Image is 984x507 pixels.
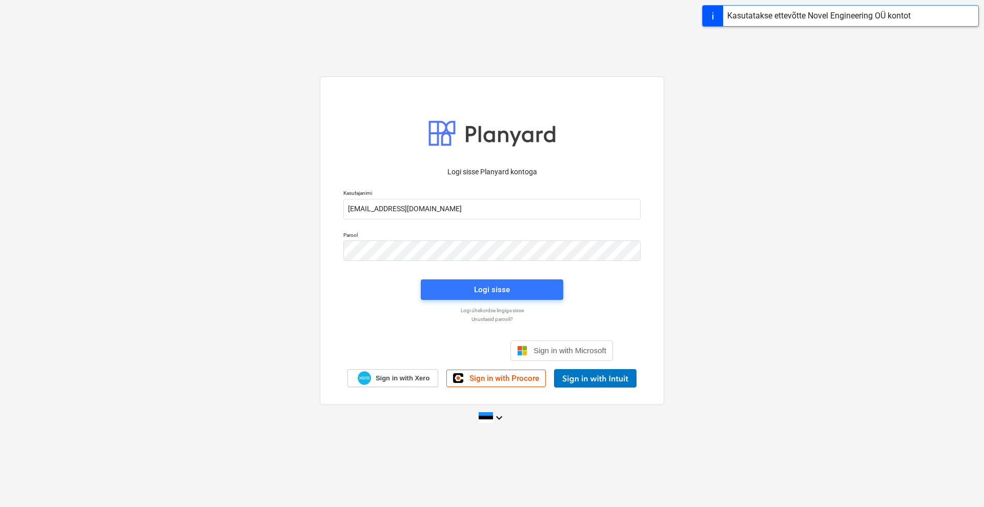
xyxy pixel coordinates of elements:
[727,10,911,22] div: Kasutatakse ettevõtte Novel Engineering OÜ kontot
[421,279,563,300] button: Logi sisse
[469,374,539,383] span: Sign in with Procore
[474,283,510,296] div: Logi sisse
[517,346,527,356] img: Microsoft logo
[338,316,646,322] a: Unustasid parooli?
[446,370,546,387] a: Sign in with Procore
[338,307,646,314] a: Logi ühekordse lingiga sisse
[347,369,439,387] a: Sign in with Xero
[376,374,429,383] span: Sign in with Xero
[343,199,641,219] input: Kasutajanimi
[358,371,371,385] img: Xero logo
[493,412,505,424] i: keyboard_arrow_down
[343,232,641,240] p: Parool
[343,167,641,177] p: Logi sisse Planyard kontoga
[343,190,641,198] p: Kasutajanimi
[366,339,507,362] iframe: Sisselogimine Google'i nupu abil
[534,346,606,355] span: Sign in with Microsoft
